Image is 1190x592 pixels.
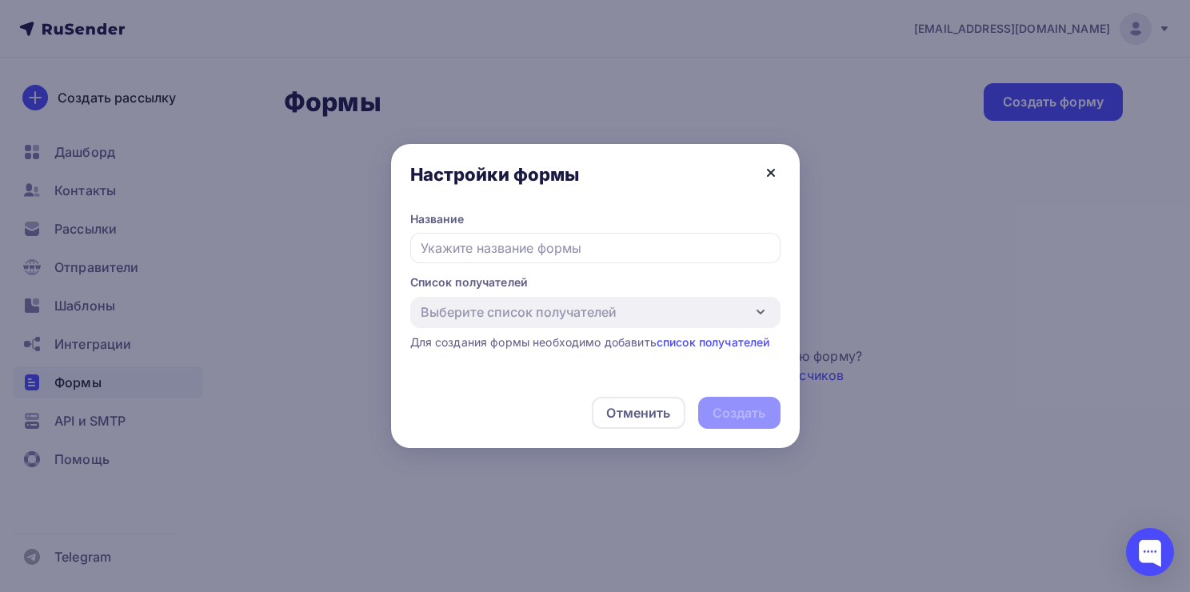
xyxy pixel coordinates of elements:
[410,211,781,233] legend: Название
[410,334,781,350] div: Для создания формы необходимо добавить
[606,403,670,422] div: Отменить
[410,163,580,186] div: Настройки формы
[410,297,781,328] button: Выберите список получателей
[421,302,617,322] div: Выберите список получателей
[410,274,781,296] legend: Список получателей
[657,335,770,349] a: список получателей
[410,233,781,263] input: Укажите название формы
